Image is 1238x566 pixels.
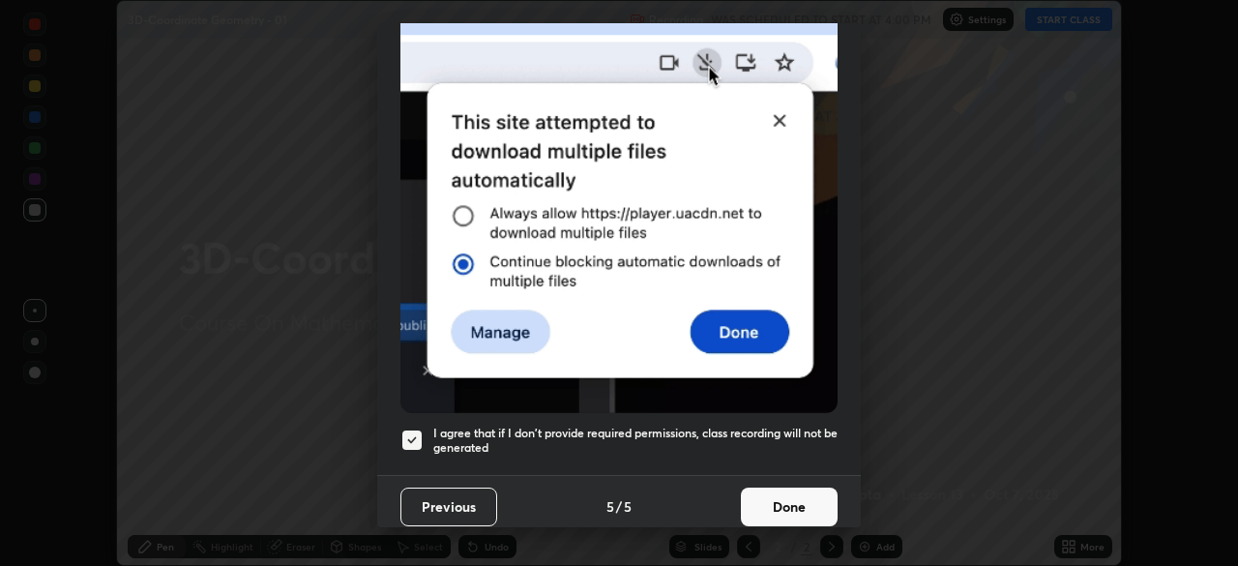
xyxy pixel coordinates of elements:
h4: 5 [606,496,614,517]
h4: 5 [624,496,632,517]
button: Previous [400,488,497,526]
button: Done [741,488,838,526]
h5: I agree that if I don't provide required permissions, class recording will not be generated [433,426,838,456]
h4: / [616,496,622,517]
